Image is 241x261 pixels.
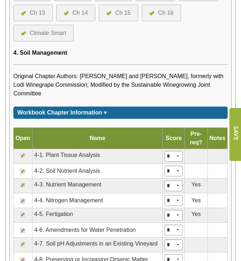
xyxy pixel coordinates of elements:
span: Original Chapter Authors: [PERSON_NAME] and [PERSON_NAME], formerly with Lodi Winegrape Commissio... [13,73,223,96]
th: Score [163,127,185,149]
div: Click for more or less content [13,107,228,119]
td: 4-6. Amendments for Water Penetration [32,222,163,237]
img: icon-all-questions-answered.png [21,31,26,36]
a: Climate Smart [21,29,66,37]
img: icon-all-questions-answered.png [21,11,26,15]
img: icon-all-questions-answered.png [64,11,69,15]
th: Name [32,127,163,149]
td: 4-7. Soil pH Adjustments in an Existing Vineyard [32,237,163,252]
td: Yes [185,193,207,208]
th: Pre-req? [185,127,207,149]
td: Yes [185,178,207,193]
th: Notes [207,127,227,149]
img: icon-all-questions-answered.png [149,11,154,15]
input: Submit [229,108,241,161]
div: Ch 13 [30,9,45,17]
div: Climate Smart [30,29,66,37]
td: Yes [185,208,207,222]
img: sort_arrow_down.gif [104,112,107,114]
div: Ch 16 [158,9,174,17]
div: Ch 14 [73,9,88,17]
a: Ch 13 [21,9,45,17]
th: Open [14,127,32,149]
td: 4-1. Plant Tissue Analysis [32,149,163,163]
a: Ch 16 [149,9,174,17]
a: Ch 14 [64,9,88,17]
span: Workbook Chapter Information [17,109,102,116]
img: icon-all-questions-answered.png [106,11,111,15]
td: 4-2. Soil Nutrient Analysis [32,163,163,178]
td: 4-5. Fertigation [32,208,163,222]
td: 4-4. Nitrogen Management [32,193,163,208]
span: 4. Soil Management [13,50,67,56]
td: 4-3. Nutrient Management [32,178,163,193]
div: Ch 15 [115,9,131,17]
a: Ch 15 [106,9,131,17]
